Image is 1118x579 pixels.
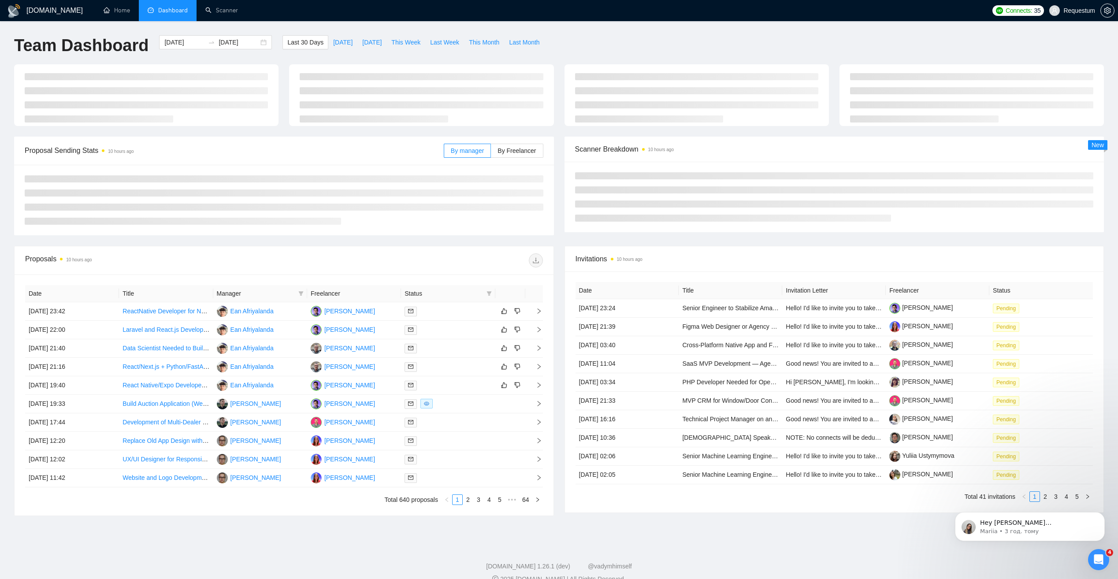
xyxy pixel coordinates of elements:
span: filter [297,287,305,300]
button: This Week [386,35,425,49]
span: Hey [PERSON_NAME][EMAIL_ADDRESS][DOMAIN_NAME], Looks like your Upwork agency Requestum ran out of... [38,26,151,155]
span: Last 30 Days [287,37,323,47]
span: mail [408,382,413,388]
iframe: Intercom notifications повідомлення [942,494,1118,555]
td: [DATE] 12:02 [25,450,119,469]
td: [DATE] 19:33 [25,395,119,413]
td: [DATE] 02:05 [576,466,679,484]
a: Website and Logo Development for Real Estate Investing Business [123,474,306,481]
a: Pending [993,341,1023,349]
span: right [529,419,542,425]
span: This Week [391,37,420,47]
a: ReactNative Developer for NFC Payments and Automotive Integrations [123,308,316,315]
img: EA [217,306,228,317]
div: Ean Afriyalanda [230,362,274,371]
img: IK [217,454,228,465]
a: Development of Multi-Dealer Website with Custom Branding and CRM Integration [123,419,345,426]
td: Senior Machine Learning Engineer Python Backend Production Algorithms & Data Pipelines [679,447,782,466]
span: right [529,308,542,314]
img: PG [311,343,322,354]
div: Ean Afriyalanda [230,306,274,316]
td: [DATE] 21:40 [25,339,119,358]
th: Manager [213,285,307,302]
td: UX/UI Designer for Responsive Web Application [119,450,213,469]
div: [PERSON_NAME] [324,417,375,427]
span: right [529,327,542,333]
td: ReactNative Developer for NFC Payments and Automotive Integrations [119,302,213,321]
img: MP [311,306,322,317]
a: PG[PERSON_NAME] [311,344,375,351]
a: [PERSON_NAME] [889,397,953,404]
a: Pending [993,379,1023,386]
li: 3 [1051,491,1061,502]
a: Yuliia Ustymymova [889,452,954,459]
a: 1 [453,495,462,505]
a: Replace Old App Design with New Figma Design [123,437,256,444]
a: [PERSON_NAME] [889,304,953,311]
span: eye [424,401,429,406]
td: [DATE] 17:44 [25,413,119,432]
img: PG [311,361,322,372]
div: [PERSON_NAME] [324,399,375,408]
a: IK[PERSON_NAME] [217,437,281,444]
td: React Native/Expo Developer for Project Upgrade [119,376,213,395]
li: 5 [1072,491,1082,502]
img: c14DhYixHXKOjO1Rn8ocQbD3KHUcnE4vZS4feWtSSrA9NC5rkM_scuoP2bXUv12qzp [889,432,900,443]
div: Ean Afriyalanda [230,380,274,390]
li: 5 [494,494,505,505]
td: [DATE] 12:20 [25,432,119,450]
a: [PERSON_NAME] [889,341,953,348]
span: setting [1101,7,1114,14]
img: MP [311,324,322,335]
a: [PERSON_NAME] [889,323,953,330]
a: 3 [1051,492,1061,501]
td: [DATE] 21:33 [576,392,679,410]
span: Pending [993,452,1019,461]
button: like [499,343,509,353]
td: Data Scientist Needed to Build Prospect Scoring Model for Youth Hockey Analytics Platform [119,339,213,358]
li: 4 [484,494,494,505]
span: like [501,326,507,333]
button: like [499,324,509,335]
a: @vadymhimself [588,563,632,570]
a: Pending [993,434,1023,441]
img: IP [311,454,322,465]
th: Freelancer [307,285,401,302]
img: c1eXUdwHc_WaOcbpPFtMJupqop6zdMumv1o7qBBEoYRQ7Y2b-PMuosOa1Pnj0gGm9V [889,358,900,369]
div: Ean Afriyalanda [230,325,274,334]
span: Pending [993,378,1019,387]
a: React Native/Expo Developer for Project Upgrade [123,382,259,389]
time: 10 hours ago [648,147,674,152]
button: right [532,494,543,505]
th: Date [576,282,679,299]
span: Dashboard [158,7,188,14]
time: 10 hours ago [617,257,643,262]
span: Pending [993,304,1019,313]
td: Development of Multi-Dealer Website with Custom Branding and CRM Integration [119,413,213,432]
span: left [444,497,449,502]
div: [PERSON_NAME] [230,399,281,408]
span: Scanner Breakdown [575,144,1094,155]
td: React/Next.js + Python/FastAPI Developer for AI Platform Features [119,358,213,376]
td: [DATE] 02:06 [576,447,679,466]
button: Last Week [425,35,464,49]
p: Message from Mariia, sent 3 год. тому [38,34,152,42]
a: IP[PERSON_NAME] [311,455,375,462]
span: dashboard [148,7,154,13]
a: 64 [520,495,532,505]
span: 35 [1034,6,1040,15]
td: Technical Project Manager on an ongoing basis [679,410,782,429]
th: Title [119,285,213,302]
div: Proposals [25,253,284,267]
span: Connects: [1006,6,1032,15]
div: [PERSON_NAME] [230,473,281,482]
img: MP [311,398,322,409]
a: IP[PERSON_NAME] [311,474,375,481]
a: Pending [993,323,1023,330]
a: [DOMAIN_NAME] 1.26.1 (dev) [486,563,570,570]
span: 4 [1106,549,1113,556]
a: Data Scientist Needed to Build Prospect Scoring Model for Youth Hockey Analytics Platform [123,345,372,352]
iframe: Intercom live chat [1088,549,1109,570]
span: filter [298,291,304,296]
span: dislike [514,345,520,352]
